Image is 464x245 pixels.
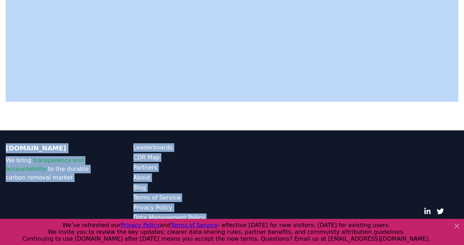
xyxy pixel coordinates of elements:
[133,183,232,192] a: Blog
[437,208,444,215] a: Twitter
[133,153,232,162] a: CDR Map
[6,157,84,172] span: transparency and accountability
[133,173,232,182] a: About
[133,203,232,212] a: Privacy Policy
[133,143,232,152] a: Leaderboards
[6,143,105,153] p: [DOMAIN_NAME]
[6,156,105,182] p: We bring to the durable carbon removal market
[133,163,232,172] a: Partners
[133,213,232,222] a: Data Management Policy
[133,193,232,202] a: Terms of Service
[424,208,431,215] a: LinkedIn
